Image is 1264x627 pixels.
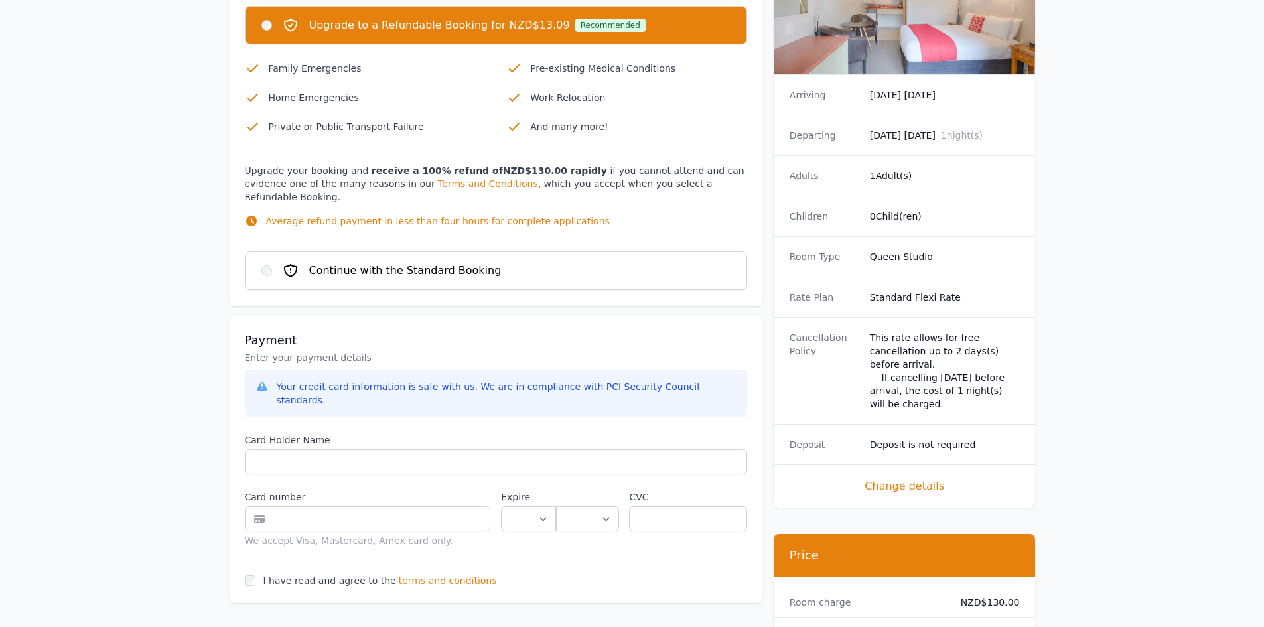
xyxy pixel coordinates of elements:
span: Upgrade to a Refundable Booking for NZD$13.09 [309,17,570,33]
strong: receive a 100% refund of NZD$130.00 rapidly [372,165,607,176]
dd: Queen Studio [870,250,1020,263]
div: This rate allows for free cancellation up to 2 days(s) before arrival. If cancelling [DATE] befor... [870,331,1020,411]
h3: Payment [245,332,747,348]
span: Change details [790,478,1020,494]
label: I have read and agree to the [263,575,396,586]
span: Continue with the Standard Booking [309,263,502,279]
dt: Departing [790,129,859,142]
dt: Children [790,210,859,223]
dt: Deposit [790,438,859,451]
label: Card number [245,490,491,504]
dt: Arriving [790,88,859,102]
dt: Rate Plan [790,291,859,304]
p: And many more! [530,119,747,135]
a: Terms and Conditions [438,178,538,189]
p: Home Emergencies [269,90,486,105]
dd: Standard Flexi Rate [870,291,1020,304]
span: terms and conditions [399,574,497,587]
label: Expire [501,490,556,504]
div: We accept Visa, Mastercard, Amex card only. [245,534,491,547]
dt: Room charge [790,596,940,609]
dd: [DATE] [DATE] [870,129,1020,142]
span: 1 night(s) [941,130,983,141]
p: Work Relocation [530,90,747,105]
p: Upgrade your booking and if you cannot attend and can evidence one of the many reasons in our , w... [245,164,747,241]
p: Private or Public Transport Failure [269,119,486,135]
label: . [556,490,618,504]
dd: 1 Adult(s) [870,169,1020,182]
label: Card Holder Name [245,433,747,447]
dd: 0 Child(ren) [870,210,1020,223]
p: Enter your payment details [245,351,747,364]
p: Average refund payment in less than four hours for complete applications [266,214,610,228]
dt: Adults [790,169,859,182]
div: Your credit card information is safe with us. We are in compliance with PCI Security Council stan... [277,380,737,407]
div: Recommended [575,19,646,32]
dd: [DATE] [DATE] [870,88,1020,102]
p: Family Emergencies [269,60,486,76]
dd: NZD$130.00 [950,596,1020,609]
dd: Deposit is not required [870,438,1020,451]
dt: Room Type [790,250,859,263]
label: CVC [629,490,746,504]
dt: Cancellation Policy [790,331,859,411]
p: Pre-existing Medical Conditions [530,60,747,76]
h3: Price [790,547,1020,563]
